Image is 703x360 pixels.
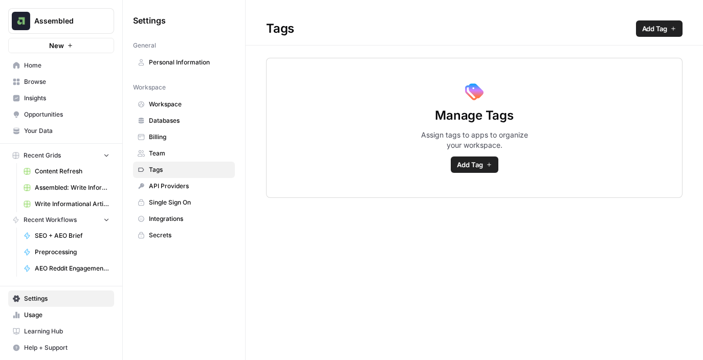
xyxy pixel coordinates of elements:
span: Your Data [24,126,109,136]
span: Opportunities [24,110,109,119]
span: General [133,41,156,50]
a: Opportunities [8,106,114,123]
span: Single Sign On [149,198,230,207]
span: Insights [24,94,109,103]
span: Settings [24,294,109,303]
span: Add Tag [642,24,667,34]
span: Recent Workflows [24,215,77,224]
a: Team [133,145,235,162]
span: AEO Reddit Engagement - Fork [35,264,109,273]
a: Your Data [8,123,114,139]
span: API Providers [149,182,230,191]
span: Assembled: Write Informational Article [35,183,109,192]
button: Help + Support [8,340,114,356]
a: API Providers [133,178,235,194]
a: Assembled: Write Informational Article [19,179,114,196]
a: Databases [133,112,235,129]
button: New [8,38,114,53]
a: Content Refresh [19,163,114,179]
button: Add Tag [636,20,683,37]
a: Settings [8,290,114,307]
a: Billing [133,129,235,145]
span: Usage [24,310,109,320]
a: Write Informational Article [19,196,114,212]
span: Integrations [149,214,230,223]
span: Workspace [133,83,166,92]
a: Tags [133,162,235,178]
span: Preprocessing [35,247,109,257]
span: Team [149,149,230,158]
a: Usage [8,307,114,323]
span: Workspace [149,100,230,109]
div: Tags [246,20,703,37]
span: Add Tag [457,160,483,170]
a: Single Sign On [133,194,235,211]
span: Help + Support [24,343,109,352]
span: Assign tags to apps to organize your workspace. [418,130,531,150]
a: Browse [8,74,114,90]
span: Browse [24,77,109,86]
span: Settings [133,14,166,27]
span: Tags [149,165,230,174]
span: Home [24,61,109,70]
span: Databases [149,116,230,125]
a: AEO Reddit Engagement - Fork [19,260,114,277]
img: Assembled Logo [12,12,30,30]
span: Recent Grids [24,151,61,160]
a: Workspace [133,96,235,112]
button: Add Tag [451,156,498,173]
button: Workspace: Assembled [8,8,114,34]
a: Home [8,57,114,74]
span: SEO + AEO Brief [35,231,109,240]
a: Preprocessing [19,244,114,260]
span: Content Refresh [35,167,109,176]
span: Billing [149,132,230,142]
button: Recent Workflows [8,212,114,228]
span: Secrets [149,231,230,240]
span: Write Informational Article [35,199,109,209]
a: Insights [8,90,114,106]
a: Integrations [133,211,235,227]
a: Secrets [133,227,235,243]
a: SEO + AEO Brief [19,228,114,244]
button: Recent Grids [8,148,114,163]
a: Learning Hub [8,323,114,340]
span: Assembled [34,16,96,26]
span: Personal Information [149,58,230,67]
a: Personal Information [133,54,235,71]
span: Manage Tags [435,107,513,124]
span: New [49,40,64,51]
span: Learning Hub [24,327,109,336]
